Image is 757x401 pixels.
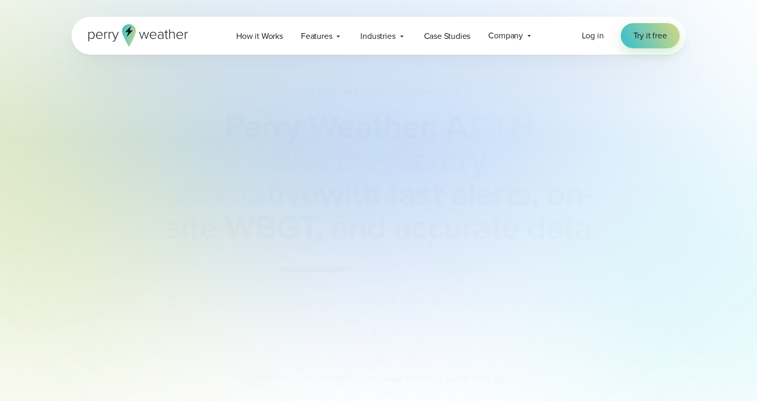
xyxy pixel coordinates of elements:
span: How it Works [236,30,283,43]
a: Log in [582,29,604,42]
span: Try it free [633,29,667,42]
a: Case Studies [415,25,480,47]
a: Try it free [621,23,680,48]
span: Case Studies [424,30,471,43]
span: Industries [360,30,395,43]
span: Features [301,30,332,43]
span: Company [488,29,523,42]
a: How it Works [227,25,292,47]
